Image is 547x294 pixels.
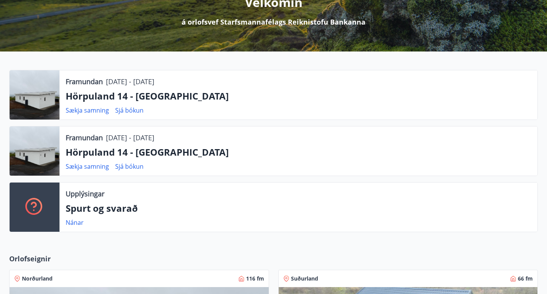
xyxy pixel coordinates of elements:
p: [DATE] - [DATE] [106,76,154,86]
p: Spurt og svarað [66,202,531,215]
p: Hörpuland 14 - [GEOGRAPHIC_DATA] [66,90,531,103]
span: Suðurland [291,275,318,282]
a: Sjá bókun [115,162,144,171]
p: Framundan [66,133,103,143]
span: Norðurland [22,275,53,282]
a: Sækja samning [66,106,109,115]
p: á orlofsvef Starfsmannafélags Reiknistofu Bankanna [182,17,365,27]
a: Sjá bókun [115,106,144,115]
a: Nánar [66,218,84,227]
span: 66 fm [518,275,533,282]
p: Upplýsingar [66,189,104,199]
p: Hörpuland 14 - [GEOGRAPHIC_DATA] [66,146,531,159]
p: [DATE] - [DATE] [106,133,154,143]
p: Framundan [66,76,103,86]
span: 116 fm [246,275,264,282]
span: Orlofseignir [9,254,51,264]
a: Sækja samning [66,162,109,171]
